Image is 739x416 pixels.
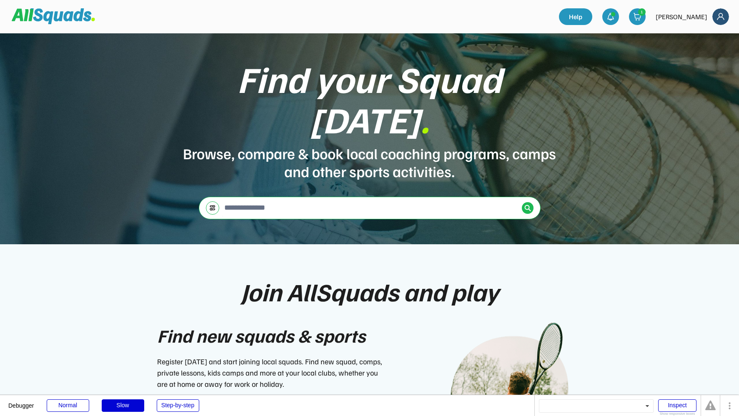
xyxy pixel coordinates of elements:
a: Help [559,8,592,25]
div: Slow [102,399,144,412]
div: Register [DATE] and start joining local squads. Find new squad, comps, private lessons, kids camp... [157,356,386,390]
div: Step-by-step [157,399,199,412]
img: shopping-cart-01%20%281%29.svg [633,13,641,21]
img: settings-03.svg [209,205,216,211]
div: Browse, compare & book local coaching programs, camps and other sports activities. [182,144,557,180]
div: Find new squads & sports [157,322,366,349]
div: Normal [47,399,89,412]
div: Show responsive boxes [658,412,696,416]
div: Debugger [8,395,34,408]
img: bell-03%20%281%29.svg [606,13,615,21]
div: Find your Squad [DATE] [182,58,557,139]
div: [PERSON_NAME] [656,12,707,22]
img: Icon%20%2838%29.svg [524,205,531,211]
div: Join AllSquads and play [241,278,499,305]
font: . [420,96,429,142]
img: Frame%2018.svg [712,8,729,25]
div: Inspect [658,399,696,412]
img: Squad%20Logo.svg [12,8,95,24]
div: 1 [639,9,645,15]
